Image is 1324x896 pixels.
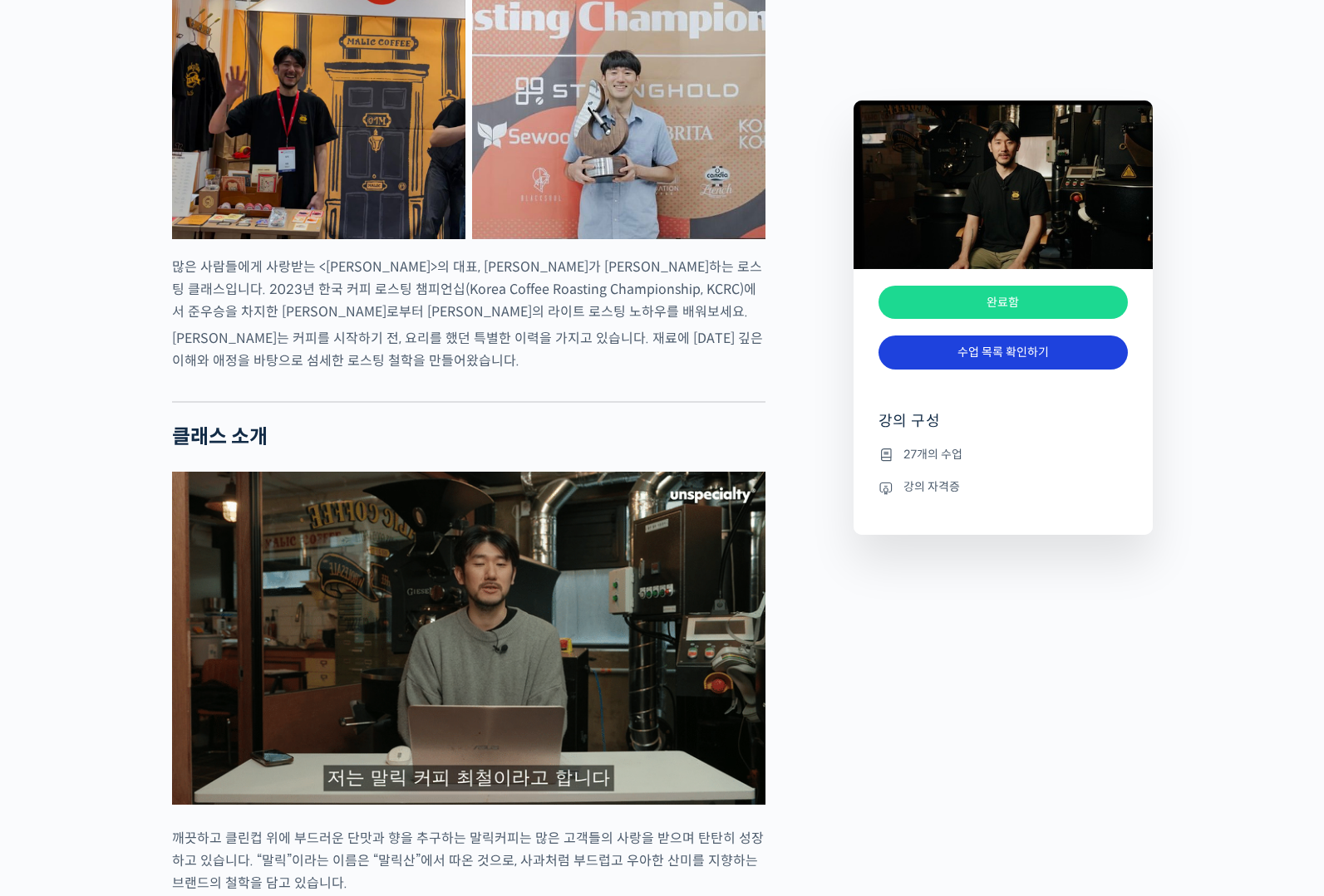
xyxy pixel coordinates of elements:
[879,411,1128,444] h4: 강의 구성
[172,425,765,449] h2: 클래스 소개
[879,444,1128,464] li: 27개의 수업
[879,477,1128,497] li: 강의 자격증
[257,551,277,565] span: 설정
[172,827,765,894] p: 깨끗하고 클린컵 위에 부드러운 단맛과 향을 추구하는 말릭커피는 많은 고객들의 사랑을 받으며 탄탄히 성장하고 있습니다. “말릭”이라는 이름은 “말릭산”에서 따온 것으로, 사과처...
[5,526,110,568] a: 홈
[172,256,765,323] p: 많은 사람들에게 사랑받는 <[PERSON_NAME]>의 대표, [PERSON_NAME]가 [PERSON_NAME]하는 로스팅 클래스입니다. 2023년 한국 커피 로스팅 챔피언...
[214,526,319,568] a: 설정
[172,327,765,372] p: [PERSON_NAME]는 커피를 시작하기 전, 요리를 했던 특별한 이력을 가지고 있습니다. 재료에 [DATE] 깊은 이해와 애정을 바탕으로 섬세한 로스팅 철학을 만들어왔습니다.
[879,286,1128,320] div: 완료함
[152,552,172,566] span: 대화
[52,551,62,565] span: 홈
[110,526,214,568] a: 대화
[879,335,1128,370] a: 수업 목록 확인하기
